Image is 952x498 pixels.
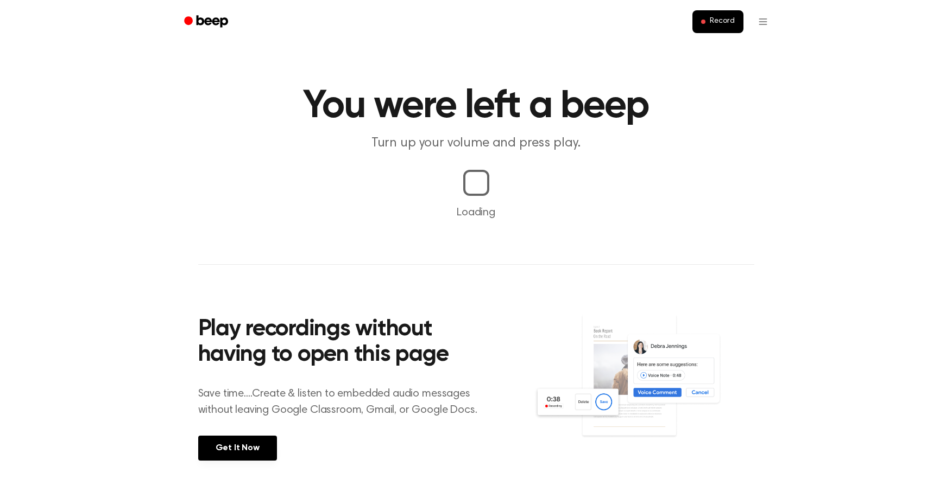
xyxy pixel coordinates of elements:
[268,135,685,152] p: Turn up your volume and press play.
[198,317,491,368] h2: Play recordings without having to open this page
[176,11,238,33] a: Beep
[710,17,734,27] span: Record
[750,9,776,35] button: Open menu
[198,386,491,418] p: Save time....Create & listen to embedded audio messages without leaving Google Classroom, Gmail, ...
[198,436,277,461] a: Get It Now
[534,314,754,459] img: Voice Comments on Docs and Recording Widget
[13,205,939,221] p: Loading
[198,87,754,126] h1: You were left a beep
[692,10,743,33] button: Record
